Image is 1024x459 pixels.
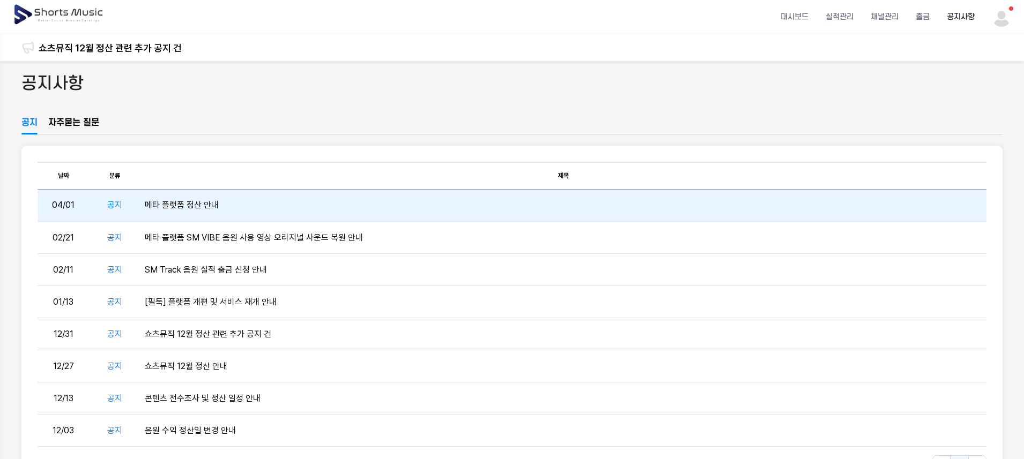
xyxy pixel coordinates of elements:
td: 공지 [89,415,140,447]
td: 01/13 [38,286,89,318]
td: 공지 [89,190,140,222]
a: 출금 [907,3,938,31]
img: 알림 아이콘 [21,41,34,54]
a: 자주묻는 질문 [48,116,99,134]
img: 사용자 이미지 [992,7,1011,27]
td: 12/31 [38,318,89,350]
h2: 공지사항 [21,72,84,96]
td: 음원 수익 정산일 변경 안내 [140,415,986,447]
th: 분류 [89,162,140,189]
a: 공지 [21,116,38,134]
a: 실적관리 [817,3,862,31]
td: 02/21 [38,222,89,254]
td: [필독] 플랫폼 개편 및 서비스 재개 안내 [140,286,986,318]
td: 공지 [89,254,140,286]
td: 메타 플랫폼 정산 안내 [140,190,986,222]
td: 공지 [89,286,140,318]
a: 쇼츠뮤직 12월 정산 관련 추가 공지 건 [39,41,182,55]
td: 12/03 [38,415,89,447]
td: SM Track 음원 실적 출금 신청 안내 [140,254,986,286]
td: 04/01 [38,190,89,222]
td: 공지 [89,318,140,350]
td: 콘텐츠 전수조사 및 정산 일정 안내 [140,382,986,415]
td: 공지 [89,350,140,382]
td: 12/13 [38,382,89,415]
a: 공지사항 [938,3,983,31]
a: 대시보드 [772,3,817,31]
th: 제목 [140,162,986,189]
a: 채널관리 [862,3,907,31]
th: 날짜 [38,162,89,189]
td: 메타 플랫폼 SM VIBE 음원 사용 영상 오리지널 사운드 복원 안내 [140,222,986,254]
td: 02/11 [38,254,89,286]
td: 쇼츠뮤직 12월 정산 관련 추가 공지 건 [140,318,986,350]
td: 공지 [89,382,140,415]
td: 12/27 [38,350,89,382]
td: 공지 [89,222,140,254]
td: 쇼츠뮤직 12월 정산 안내 [140,350,986,382]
